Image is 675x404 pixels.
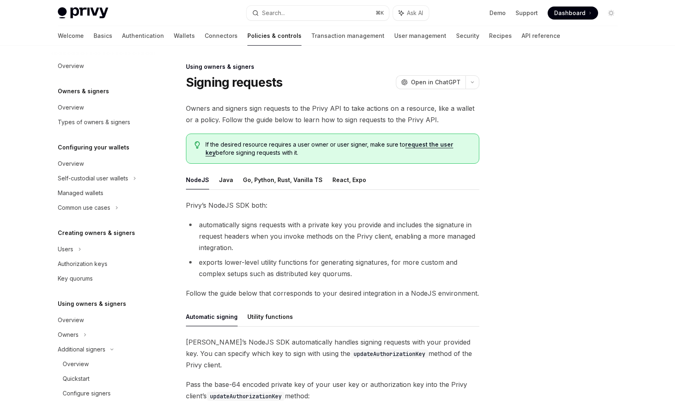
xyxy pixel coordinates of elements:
[311,26,384,46] a: Transaction management
[548,7,598,20] a: Dashboard
[393,6,429,20] button: Ask AI
[554,9,585,17] span: Dashboard
[407,9,423,17] span: Ask AI
[58,86,109,96] h5: Owners & signers
[58,228,135,238] h5: Creating owners & signers
[489,26,512,46] a: Recipes
[122,26,164,46] a: Authentication
[58,159,84,169] div: Overview
[186,103,479,125] span: Owners and signers sign requests to the Privy API to take actions on a resource, like a wallet or...
[243,170,323,189] button: Go, Python, Rust, Vanilla TS
[605,7,618,20] button: Toggle dark mode
[247,6,389,20] button: Search...⌘K
[489,9,506,17] a: Demo
[58,143,129,152] h5: Configuring your wallets
[51,186,155,200] a: Managed wallets
[63,359,89,369] div: Overview
[516,9,538,17] a: Support
[247,26,301,46] a: Policies & controls
[522,26,560,46] a: API reference
[58,203,110,213] div: Common use cases
[58,330,79,340] div: Owners
[186,288,479,299] span: Follow the guide below that corresponds to your desired integration in a NodeJS environment.
[58,61,84,71] div: Overview
[262,8,285,18] div: Search...
[58,244,73,254] div: Users
[51,386,155,401] a: Configure signers
[205,141,470,157] span: If the desired resource requires a user owner or user signer, make sure to before signing request...
[51,257,155,271] a: Authorization keys
[186,75,283,90] h1: Signing requests
[58,173,128,183] div: Self-custodial user wallets
[51,271,155,286] a: Key quorums
[58,26,84,46] a: Welcome
[186,307,238,326] button: Automatic signing
[205,26,238,46] a: Connectors
[219,170,233,189] button: Java
[186,219,479,253] li: automatically signs requests with a private key you provide and includes the signature in request...
[51,313,155,327] a: Overview
[58,7,108,19] img: light logo
[58,259,107,269] div: Authorization keys
[194,141,200,149] svg: Tip
[350,349,428,358] code: updateAuthorizationKey
[396,75,465,89] button: Open in ChatGPT
[51,115,155,130] a: Types of owners & signers
[394,26,446,46] a: User management
[456,26,479,46] a: Security
[94,26,112,46] a: Basics
[247,307,293,326] button: Utility functions
[332,170,366,189] button: React, Expo
[63,374,90,384] div: Quickstart
[58,117,130,127] div: Types of owners & signers
[186,63,479,71] div: Using owners & signers
[58,299,126,309] h5: Using owners & signers
[174,26,195,46] a: Wallets
[63,389,111,398] div: Configure signers
[411,78,461,86] span: Open in ChatGPT
[186,200,479,211] span: Privy’s NodeJS SDK both:
[58,188,103,198] div: Managed wallets
[376,10,384,16] span: ⌘ K
[186,379,479,402] span: Pass the base-64 encoded private key of your user key or authorization key into the Privy client’...
[186,336,479,371] span: [PERSON_NAME]’s NodeJS SDK automatically handles signing requests with your provided key. You can...
[51,357,155,371] a: Overview
[186,257,479,279] li: exports lower-level utility functions for generating signatures, for more custom and complex setu...
[51,156,155,171] a: Overview
[207,392,285,401] code: updateAuthorizationKey
[51,100,155,115] a: Overview
[58,345,105,354] div: Additional signers
[58,315,84,325] div: Overview
[51,59,155,73] a: Overview
[58,103,84,112] div: Overview
[51,371,155,386] a: Quickstart
[186,170,209,189] button: NodeJS
[58,274,93,283] div: Key quorums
